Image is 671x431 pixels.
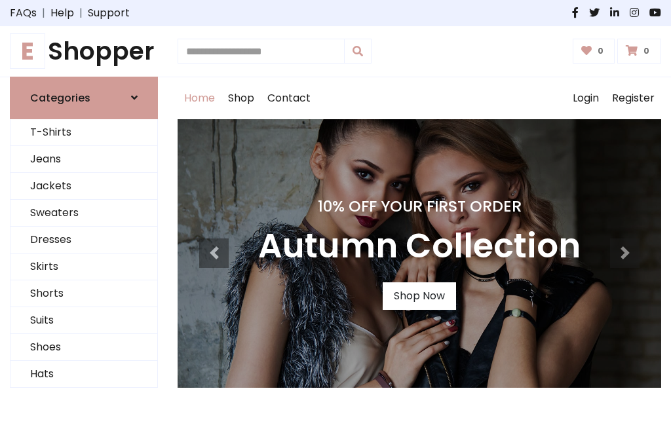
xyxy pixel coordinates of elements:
a: Jeans [10,146,157,173]
a: Shop Now [383,282,456,310]
a: FAQs [10,5,37,21]
h4: 10% Off Your First Order [258,197,581,216]
a: Shorts [10,280,157,307]
span: E [10,33,45,69]
a: Hats [10,361,157,388]
span: | [37,5,50,21]
h6: Categories [30,92,90,104]
a: Skirts [10,253,157,280]
a: Jackets [10,173,157,200]
a: Shop [221,77,261,119]
h3: Autumn Collection [258,226,581,267]
span: 0 [594,45,607,57]
span: 0 [640,45,653,57]
a: Help [50,5,74,21]
a: Contact [261,77,317,119]
a: Shoes [10,334,157,361]
h1: Shopper [10,37,158,66]
a: Register [605,77,661,119]
a: Home [178,77,221,119]
span: | [74,5,88,21]
a: Login [566,77,605,119]
a: 0 [573,39,615,64]
a: Suits [10,307,157,334]
a: EShopper [10,37,158,66]
a: T-Shirts [10,119,157,146]
a: Dresses [10,227,157,253]
a: 0 [617,39,661,64]
a: Sweaters [10,200,157,227]
a: Support [88,5,130,21]
a: Categories [10,77,158,119]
